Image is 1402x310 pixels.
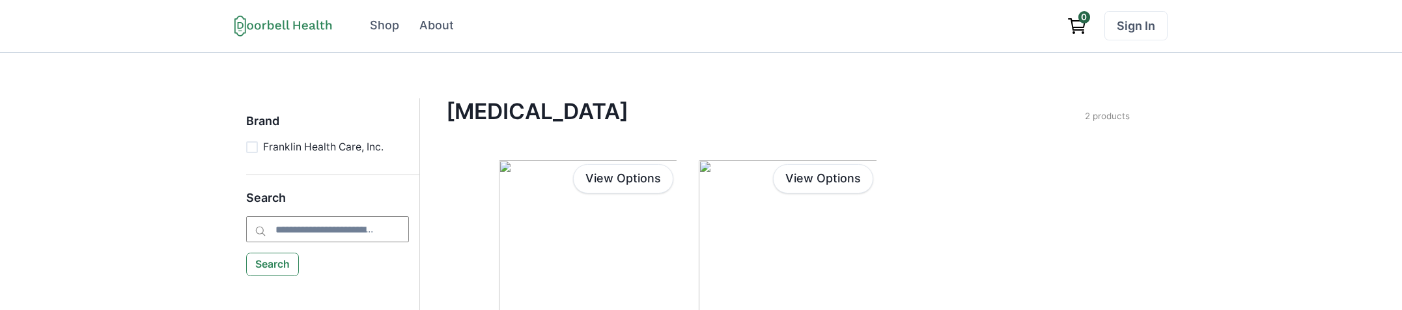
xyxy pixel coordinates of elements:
[573,164,673,193] a: View Options
[446,98,1085,124] h4: [MEDICAL_DATA]
[361,11,408,40] a: Shop
[1104,11,1168,40] a: Sign In
[263,139,384,155] p: Franklin Health Care, Inc.
[773,164,873,193] a: View Options
[1061,11,1093,40] a: View cart
[419,17,454,35] div: About
[246,191,409,217] h5: Search
[411,11,463,40] a: About
[246,114,409,140] h5: Brand
[246,253,300,276] button: Search
[370,17,399,35] div: Shop
[1085,109,1130,122] p: 2 products
[1078,11,1090,23] span: 0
